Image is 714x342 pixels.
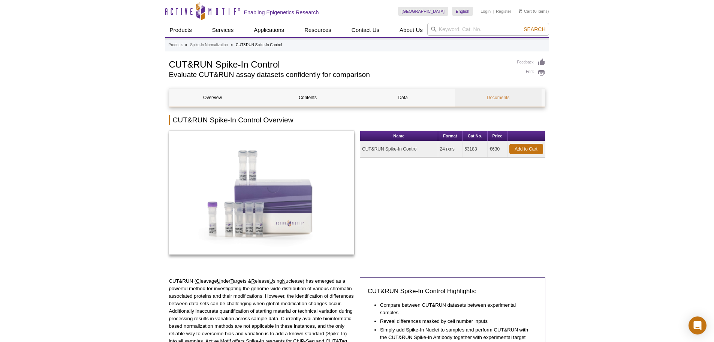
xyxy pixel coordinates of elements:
td: CUT&RUN Spike-In Control [360,141,438,157]
a: Products [169,42,183,48]
td: €630 [488,141,507,157]
a: Applications [249,23,289,37]
div: Open Intercom Messenger [689,316,707,334]
button: Search [521,26,548,33]
a: Contact Us [347,23,384,37]
td: 24 rxns [438,141,463,157]
a: Spike-In Normalization [190,42,228,48]
li: » [231,43,233,47]
a: Documents [455,89,542,107]
a: Register [496,9,511,14]
a: Cart [519,9,532,14]
span: Search [524,26,545,32]
h2: Evaluate CUT&RUN assay datasets confidently for comparison [169,71,510,78]
li: (0 items) [519,7,549,16]
a: Resources [300,23,336,37]
li: Compare between CUT&RUN datasets between experimental samples [380,301,530,316]
u: U [217,278,221,284]
u: R [251,278,255,284]
li: Reveal differences masked by cell number inputs [380,318,530,325]
th: Cat No. [463,131,488,141]
h3: CUT&RUN Spike-In Control Highlights: [368,287,537,296]
img: Your Cart [519,9,522,13]
h2: Enabling Epigenetics Research [244,9,319,16]
td: 53183 [463,141,488,157]
li: » [185,43,187,47]
a: About Us [395,23,427,37]
h2: CUT&RUN Spike-In Control Overview [169,115,545,125]
th: Name [360,131,438,141]
li: CUT&RUN Spike-In Control [236,43,282,47]
u: T [231,278,233,284]
a: Data [360,89,446,107]
a: Services [208,23,238,37]
img: CUT&RUN Spike-In Control Kit [169,131,355,255]
li: | [493,7,494,16]
a: [GEOGRAPHIC_DATA] [398,7,449,16]
a: English [452,7,473,16]
th: Price [488,131,507,141]
h1: CUT&RUN Spike-In Control [169,58,510,69]
u: C [196,278,200,284]
a: Products [165,23,196,37]
u: U [269,278,273,284]
u: N [282,278,286,284]
th: Format [438,131,463,141]
input: Keyword, Cat. No. [427,23,549,36]
a: Overview [169,89,256,107]
a: Contents [265,89,351,107]
a: Add to Cart [509,144,543,154]
a: Feedback [517,58,545,66]
a: Login [480,9,491,14]
a: Print [517,68,545,77]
